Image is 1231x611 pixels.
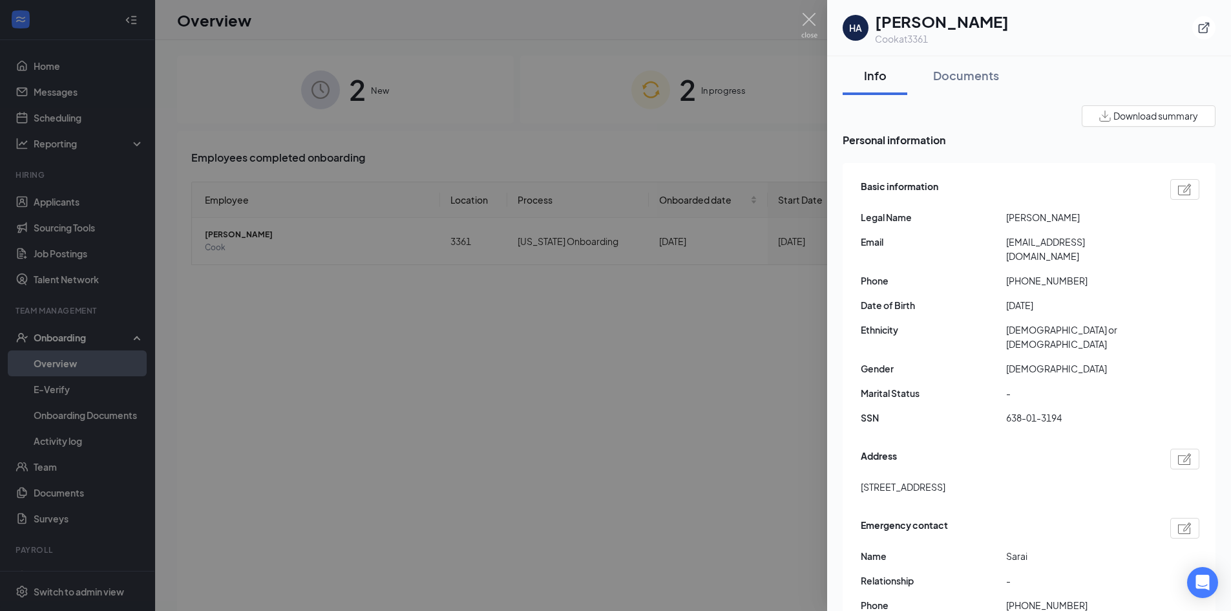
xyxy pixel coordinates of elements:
[1082,105,1215,127] button: Download summary
[1006,386,1152,400] span: -
[1192,16,1215,39] button: ExternalLink
[1006,361,1152,376] span: [DEMOGRAPHIC_DATA]
[1006,549,1152,563] span: Sarai
[1006,411,1152,425] span: 638-01-3194
[861,549,1006,563] span: Name
[849,21,862,34] div: HA
[1006,235,1152,263] span: [EMAIL_ADDRESS][DOMAIN_NAME]
[861,179,938,200] span: Basic information
[861,273,1006,288] span: Phone
[843,132,1215,148] span: Personal information
[1006,273,1152,288] span: [PHONE_NUMBER]
[1187,567,1218,598] div: Open Intercom Messenger
[861,411,1006,425] span: SSN
[861,361,1006,376] span: Gender
[933,67,999,83] div: Documents
[861,298,1006,312] span: Date of Birth
[1006,210,1152,224] span: [PERSON_NAME]
[875,10,1009,32] h1: [PERSON_NAME]
[861,235,1006,249] span: Email
[1197,21,1210,34] svg: ExternalLink
[861,449,897,469] span: Address
[861,323,1006,337] span: Ethnicity
[856,67,894,83] div: Info
[1006,323,1152,351] span: [DEMOGRAPHIC_DATA] or [DEMOGRAPHIC_DATA]
[1006,298,1152,312] span: [DATE]
[861,518,948,539] span: Emergency contact
[861,386,1006,400] span: Marital Status
[875,32,1009,45] div: Cook at 3361
[1006,573,1152,588] span: -
[861,480,945,494] span: [STREET_ADDRESS]
[1113,109,1198,123] span: Download summary
[861,210,1006,224] span: Legal Name
[861,573,1006,588] span: Relationship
